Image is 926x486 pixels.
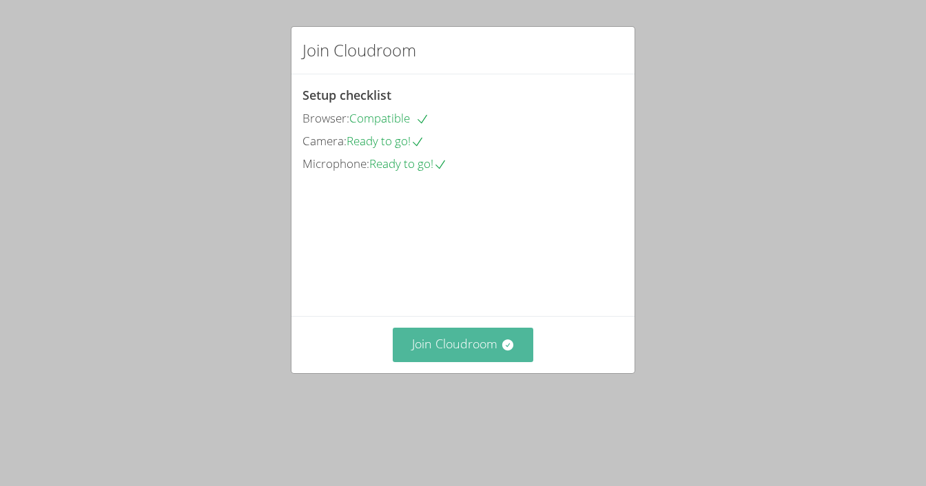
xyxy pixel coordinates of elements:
span: Setup checklist [302,87,391,103]
button: Join Cloudroom [393,328,534,361]
h2: Join Cloudroom [302,38,416,63]
span: Ready to go! [347,133,424,149]
span: Microphone: [302,156,369,171]
span: Camera: [302,133,347,149]
span: Compatible [349,110,429,126]
span: Ready to go! [369,156,447,171]
span: Browser: [302,110,349,126]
